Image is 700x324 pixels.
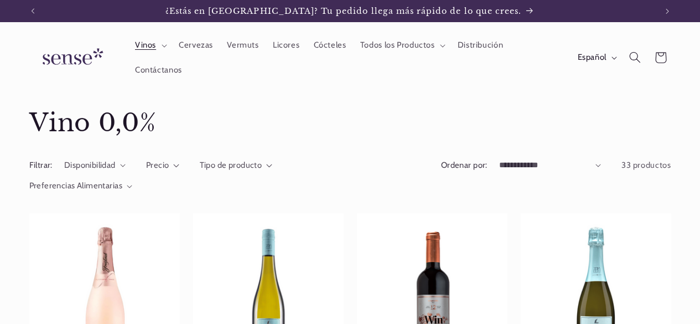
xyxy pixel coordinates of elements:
[179,40,213,50] span: Cervezas
[135,40,156,50] span: Vinos
[441,160,488,170] label: Ordenar por:
[314,40,346,50] span: Cócteles
[146,160,169,170] span: Precio
[571,47,622,69] button: Español
[128,33,172,58] summary: Vinos
[307,33,353,58] a: Cócteles
[29,180,133,192] summary: Preferencias Alimentarias (0 seleccionado)
[458,40,504,50] span: Distribución
[172,33,220,58] a: Cervezas
[622,45,647,70] summary: Búsqueda
[25,38,117,78] a: Sense
[200,160,272,172] summary: Tipo de producto (0 seleccionado)
[135,65,182,75] span: Contáctanos
[64,160,126,172] summary: Disponibilidad (0 seleccionado)
[29,42,112,73] img: Sense
[273,40,299,50] span: Licores
[29,160,53,172] h2: Filtrar:
[128,58,189,82] a: Contáctanos
[29,107,671,139] h1: Vino 0,0%
[360,40,435,50] span: Todos los Productos
[29,181,123,191] span: Preferencias Alimentarias
[450,33,510,58] a: Distribución
[146,160,179,172] summary: Precio
[578,52,606,64] span: Español
[200,160,262,170] span: Tipo de producto
[165,6,522,16] span: ¿Estás en [GEOGRAPHIC_DATA]? Tu pedido llega más rápido de lo que crees.
[621,160,671,170] span: 33 productos
[227,40,258,50] span: Vermuts
[64,160,116,170] span: Disponibilidad
[220,33,266,58] a: Vermuts
[353,33,450,58] summary: Todos los Productos
[266,33,307,58] a: Licores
